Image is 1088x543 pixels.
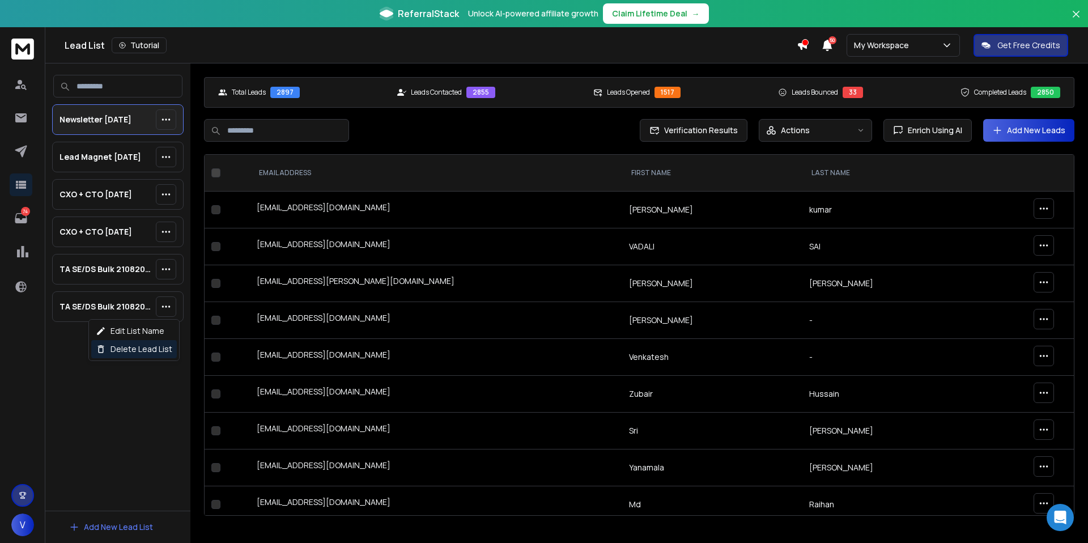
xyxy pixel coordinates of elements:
[257,386,615,402] div: [EMAIL_ADDRESS][DOMAIN_NAME]
[257,239,615,254] div: [EMAIL_ADDRESS][DOMAIN_NAME]
[660,125,738,136] span: Verification Results
[466,87,495,98] div: 2855
[11,514,34,536] button: V
[622,155,802,192] th: FIRST NAME
[10,207,32,230] a: 74
[257,275,615,291] div: [EMAIL_ADDRESS][PERSON_NAME][DOMAIN_NAME]
[59,114,131,125] p: Newsletter [DATE]
[59,189,132,200] p: CXO + CTO [DATE]
[802,376,983,413] td: Hussain
[622,192,802,228] td: [PERSON_NAME]
[622,228,802,265] td: VADALI
[883,119,972,142] button: Enrich Using AI
[1047,504,1074,531] div: Open Intercom Messenger
[802,302,983,339] td: -
[622,376,802,413] td: Zubair
[983,119,1074,142] button: Add New Leads
[398,7,459,20] span: ReferralStack
[65,37,797,53] div: Lead List
[802,155,983,192] th: LAST NAME
[607,88,650,97] p: Leads Opened
[1031,87,1060,98] div: 2850
[257,349,615,365] div: [EMAIL_ADDRESS][DOMAIN_NAME]
[232,88,266,97] p: Total Leads
[654,87,681,98] div: 1517
[992,125,1065,136] a: Add New Leads
[622,302,802,339] td: [PERSON_NAME]
[257,202,615,218] div: [EMAIL_ADDRESS][DOMAIN_NAME]
[802,192,983,228] td: kumar
[110,325,164,337] p: Edit List Name
[112,37,167,53] button: Tutorial
[843,87,863,98] div: 33
[781,125,810,136] p: Actions
[59,226,132,237] p: CXO + CTO [DATE]
[1069,7,1083,34] button: Close banner
[60,516,162,538] button: Add New Lead List
[792,88,838,97] p: Leads Bounced
[250,155,622,192] th: EMAIL ADDRESS
[622,449,802,486] td: Yanamala
[828,36,836,44] span: 50
[640,119,747,142] button: Verification Results
[997,40,1060,51] p: Get Free Credits
[257,312,615,328] div: [EMAIL_ADDRESS][DOMAIN_NAME]
[603,3,709,24] button: Claim Lifetime Deal→
[110,343,172,355] p: Delete Lead List
[59,264,151,275] p: TA SE/DS Bulk 21082025
[270,87,300,98] div: 2897
[622,486,802,523] td: Md
[622,339,802,376] td: Venkatesh
[903,125,962,136] span: Enrich Using AI
[257,497,615,512] div: [EMAIL_ADDRESS][DOMAIN_NAME]
[257,460,615,476] div: [EMAIL_ADDRESS][DOMAIN_NAME]
[802,413,983,449] td: [PERSON_NAME]
[21,207,30,216] p: 74
[692,8,700,19] span: →
[622,265,802,302] td: [PERSON_NAME]
[59,301,151,312] p: TA SE/DS Bulk 21082025 - 2
[59,151,141,163] p: Lead Magnet [DATE]
[974,34,1068,57] button: Get Free Credits
[257,423,615,439] div: [EMAIL_ADDRESS][DOMAIN_NAME]
[854,40,913,51] p: My Workspace
[468,8,598,19] p: Unlock AI-powered affiliate growth
[974,88,1026,97] p: Completed Leads
[622,413,802,449] td: Sri
[802,449,983,486] td: [PERSON_NAME]
[802,228,983,265] td: SAI
[411,88,462,97] p: Leads Contacted
[802,339,983,376] td: -
[802,486,983,523] td: Raihan
[802,265,983,302] td: [PERSON_NAME]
